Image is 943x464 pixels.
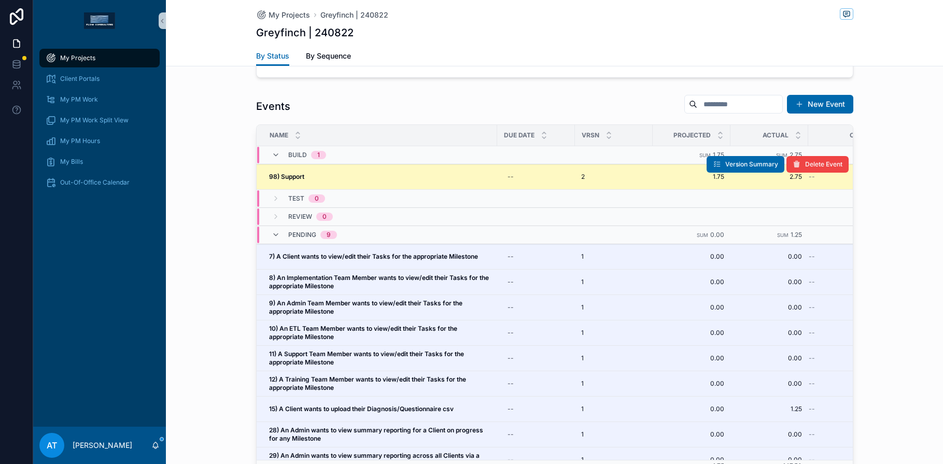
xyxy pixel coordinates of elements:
[809,430,886,439] a: --
[737,329,802,337] a: 0.00
[60,158,83,166] span: My Bills
[288,231,316,239] span: Pending
[256,25,354,40] h1: Greyfinch | 240822
[809,278,886,286] a: --
[790,151,802,159] span: 2.75
[269,274,490,290] strong: 8) An Implementation Team Member wants to view/edit their Tasks for the appropriate Milestone
[737,252,802,261] span: 0.00
[737,456,802,464] a: 0.00
[269,10,310,20] span: My Projects
[581,303,646,312] a: 1
[581,329,584,337] span: 1
[503,426,569,443] a: --
[659,329,724,337] span: 0.00
[256,10,310,20] a: My Projects
[809,456,815,464] span: --
[809,379,815,388] span: --
[659,252,724,261] span: 0.00
[39,90,160,109] a: My PM Work
[33,41,166,205] div: scrollable content
[737,278,802,286] a: 0.00
[288,213,312,221] span: Review
[269,426,485,442] strong: 28) An Admin wants to view summary reporting for a Client on progress for any Milestone
[256,51,289,61] span: By Status
[791,231,802,238] span: 1.25
[809,405,886,413] a: --
[322,213,327,221] div: 0
[269,405,491,413] a: 15) A Client wants to upload their Diagnosis/Questionnaire csv
[60,54,95,62] span: My Projects
[809,252,886,261] a: --
[269,325,459,341] strong: 10) An ETL Team Member wants to view/edit their Tasks for the appropriate Milestone
[581,354,646,362] a: 1
[850,131,879,139] span: Original
[659,456,724,464] span: 0.00
[503,325,569,341] a: --
[60,116,129,124] span: My PM Work Split View
[737,354,802,362] span: 0.00
[508,278,514,286] div: --
[504,131,534,139] span: Due Date
[269,426,491,443] a: 28) An Admin wants to view summary reporting for a Client on progress for any Milestone
[581,405,646,413] a: 1
[503,375,569,392] a: --
[508,430,514,439] div: --
[659,405,724,413] span: 0.00
[84,12,115,29] img: App logo
[659,173,724,181] a: 1.75
[659,303,724,312] a: 0.00
[737,173,802,181] a: 2.75
[809,354,815,362] span: --
[269,274,491,290] a: 8) An Implementation Team Member wants to view/edit their Tasks for the appropriate Milestone
[737,430,802,439] span: 0.00
[269,375,491,392] a: 12) A Training Team Member wants to view/edit their Tasks for the appropriate Milestone
[315,194,319,203] div: 0
[581,252,646,261] a: 1
[327,231,331,239] div: 9
[503,350,569,367] a: --
[725,160,778,168] span: Version Summary
[60,75,100,83] span: Client Portals
[269,252,491,261] a: 7) A Client wants to view/edit their Tasks for the appropriate Milestone
[581,379,646,388] a: 1
[581,252,584,261] span: 1
[713,151,724,159] span: 1.75
[73,440,132,451] p: [PERSON_NAME]
[659,278,724,286] a: 0.00
[737,303,802,312] a: 0.00
[809,354,886,362] a: --
[503,168,569,185] a: --
[659,354,724,362] span: 0.00
[256,47,289,66] a: By Status
[809,303,815,312] span: --
[503,299,569,316] a: --
[269,299,491,316] a: 9) An Admin Team Member wants to view/edit their Tasks for the appropriate Milestone
[508,456,514,464] div: --
[269,375,468,391] strong: 12) A Training Team Member wants to view/edit their Tasks for the appropriate Milestone
[809,329,815,337] span: --
[508,173,514,181] div: --
[659,379,724,388] span: 0.00
[39,69,160,88] a: Client Portals
[508,329,514,337] div: --
[39,111,160,130] a: My PM Work Split View
[809,379,886,388] a: --
[581,173,585,181] span: 2
[508,252,514,261] div: --
[581,430,584,439] span: 1
[508,354,514,362] div: --
[39,173,160,192] a: Out-Of-Office Calendar
[60,137,100,145] span: My PM Hours
[269,173,304,180] strong: 98) Support
[503,248,569,265] a: --
[508,405,514,413] div: --
[787,95,853,114] a: New Event
[269,350,491,367] a: 11) A Support Team Member wants to view/edit their Tasks for the appropriate Milestone
[39,152,160,171] a: My Bills
[581,329,646,337] a: 1
[707,156,784,173] button: Version Summary
[581,278,584,286] span: 1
